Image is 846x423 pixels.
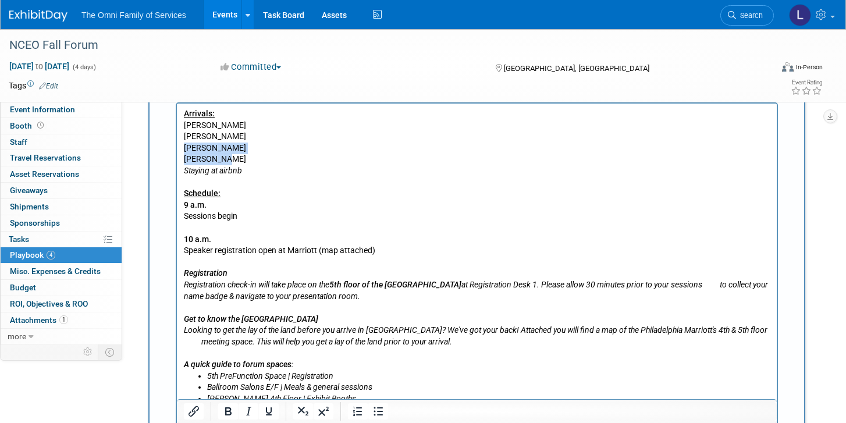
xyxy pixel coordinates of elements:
[782,62,794,72] img: Format-Inperson.png
[7,165,51,174] b: Registration
[1,296,122,312] a: ROI, Objectives & ROO
[7,211,592,243] i: Looking to get the lay of the land before you arrive in [GEOGRAPHIC_DATA]? We've got your back! A...
[184,403,204,420] button: Insert/edit link
[10,105,75,114] span: Event Information
[7,256,116,265] i: :
[8,332,26,341] span: more
[7,165,591,197] i: Registration check-in will take place on the at Registration Desk 1. Please allow 30 minutes prio...
[10,299,88,308] span: ROI, Objectives & ROO
[1,312,122,328] a: Attachments1
[7,393,61,402] b: 2:15-3:45 p.m.
[789,4,811,26] img: Lauren Ryan
[259,403,279,420] button: Underline
[1,102,122,118] a: Event Information
[1,118,122,134] a: Booth
[98,344,122,360] td: Toggle Event Tabs
[7,39,593,51] p: [PERSON_NAME]
[30,268,157,277] i: 5th PreFunction Space | Registration
[348,403,368,420] button: Numbered list
[59,315,68,324] span: 1
[504,64,649,73] span: [GEOGRAPHIC_DATA], [GEOGRAPHIC_DATA]
[30,279,195,288] i: Ballroom Salons E/F | Meals & general sessions
[10,153,81,162] span: Travel Reservations
[1,232,122,247] a: Tasks
[7,85,44,94] b: Schedule:
[10,266,101,276] span: Misc. Expenses & Credits
[10,315,68,325] span: Attachments
[9,234,29,244] span: Tasks
[702,61,823,78] div: Event Format
[78,344,98,360] td: Personalize Event Tab Strip
[1,264,122,279] a: Misc. Expenses & Credits
[81,10,186,20] span: The Omni Family of Services
[5,35,753,56] div: NCEO Fall Forum
[10,186,48,195] span: Giveaways
[30,313,217,322] i: Ballroom Salons A, B, C & D | 5th floor breakout rooms
[1,215,122,231] a: Sponsorships
[10,202,49,211] span: Shipments
[10,137,27,147] span: Staff
[39,82,58,90] a: Edit
[1,150,122,166] a: Travel Reservations
[7,5,38,15] b: Arrivals:
[10,121,46,130] span: Booth
[7,50,593,266] p: [PERSON_NAME] Sessions begin Speaker registration open at Marriott (map attached)
[7,370,68,379] i: [PERSON_NAME]
[791,80,822,86] div: Event Rating
[35,121,46,130] span: Booth not reserved yet
[34,62,45,71] span: to
[1,183,122,198] a: Giveaways
[7,211,141,220] b: Get to know the [GEOGRAPHIC_DATA]
[7,347,42,357] b: 12-6 p.m.
[216,61,286,73] button: Committed
[368,403,388,420] button: Bullet list
[7,256,115,265] b: A quick guide to forum spaces
[7,131,34,140] b: 10 a.m.
[9,61,70,72] span: [DATE] [DATE]
[293,403,313,420] button: Subscript
[47,251,55,260] span: 4
[1,280,122,296] a: Budget
[795,63,823,72] div: In-Person
[9,10,67,22] img: ExhibitDay
[30,290,179,300] i: [PERSON_NAME] 4th Floor | Exhibit Booths
[30,301,397,311] i: Franklin 5-7, [PERSON_NAME] 8 -10, 414 - 415, 411 - 412, 407 - 409, 401- 403| 4th floor Breakout ...
[1,247,122,263] a: Playbook4
[1,166,122,182] a: Asset Reservations
[1,199,122,215] a: Shipments
[239,403,258,420] button: Italic
[9,80,58,91] td: Tags
[7,62,65,72] i: Staying at airbnb
[314,403,333,420] button: Superscript
[218,403,238,420] button: Bold
[152,176,285,186] b: 5th floor of the [GEOGRAPHIC_DATA]
[720,5,774,26] a: Search
[736,11,763,20] span: Search
[1,134,122,150] a: Staff
[7,5,593,39] p: [PERSON_NAME] [PERSON_NAME]
[72,63,96,71] span: (4 days)
[7,358,169,368] i: 40 Million Owners Announcement Event Setup
[7,97,30,106] b: 9 a.m.
[10,250,55,260] span: Playbook
[10,169,79,179] span: Asset Reservations
[1,329,122,344] a: more
[10,218,60,228] span: Sponsorships
[30,325,392,334] i: Breakout rooms are located on the 4th & 5th floors. Escalators & elevators connect the two spaces...
[10,283,36,292] span: Budget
